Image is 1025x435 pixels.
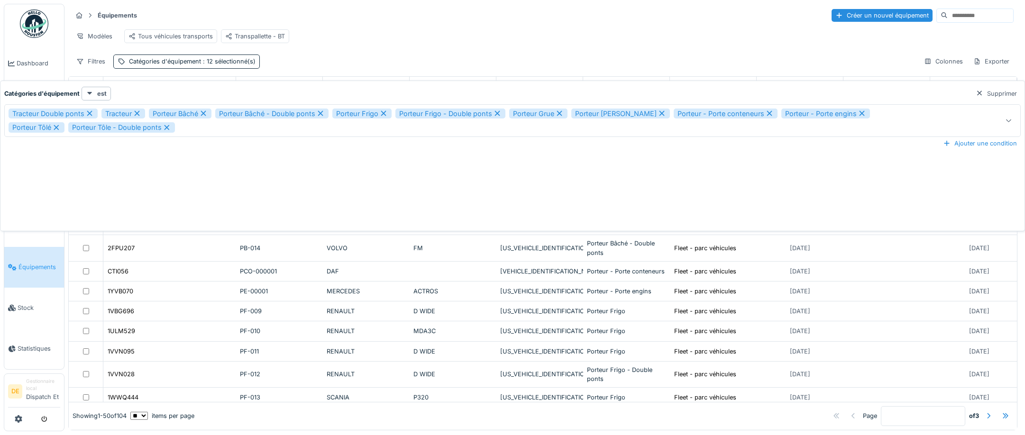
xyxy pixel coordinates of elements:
div: [DATE] [790,393,810,402]
div: FM [413,244,493,253]
div: 1YVB070 [108,287,133,296]
strong: Catégories d'équipement [4,89,80,98]
div: Fleet - parc véhicules [674,267,736,276]
div: Catégories d'équipement [129,57,256,66]
div: Porteur Frigo - Double ponts [587,365,666,383]
div: RENAULT [327,347,406,356]
div: Porteur [PERSON_NAME] [571,109,670,119]
strong: est [97,89,107,98]
div: 1ULM529 [108,326,135,335]
div: 1WWQ444 [108,393,138,402]
div: Transpallette - BT [225,32,285,41]
div: Porteur Bâché [149,109,211,119]
div: Porteur Bâché - Double ponts [587,239,666,257]
div: Porteur - Porte engins [587,287,666,296]
img: Badge_color-CXgf-gQk.svg [20,9,48,38]
div: [DATE] [790,287,810,296]
span: Dashboard [17,59,60,68]
li: Dispatch Et [26,378,60,405]
div: Page [863,411,877,420]
div: MERCEDES [327,287,406,296]
strong: Équipements [94,11,141,20]
div: PF-011 [240,347,319,356]
div: [US_VEHICLE_IDENTIFICATION_NUMBER] [500,347,579,356]
div: [VEHICLE_IDENTIFICATION_NUMBER] [500,267,579,276]
div: Porteur Frigo [332,109,392,119]
div: PB-014 [240,244,319,253]
div: [US_VEHICLE_IDENTIFICATION_NUMBER] [500,244,579,253]
div: [DATE] [969,267,989,276]
div: Fleet - parc véhicules [674,244,736,253]
div: 1VBG696 [108,307,134,316]
div: 2FPU207 [108,244,135,253]
div: PF-010 [240,326,319,335]
div: Tous véhicules transports [128,32,213,41]
div: ACTROS [413,287,493,296]
div: Tracteur Double ponts [9,109,98,119]
div: D WIDE [413,307,493,316]
div: [US_VEHICLE_IDENTIFICATION_NUMBER] [500,287,579,296]
div: Fleet - parc véhicules [674,347,736,356]
div: [DATE] [969,307,989,316]
div: [DATE] [969,347,989,356]
div: Porteur Frigo - Double ponts [395,109,505,119]
div: DAF [327,267,406,276]
div: Porteur Frigo [587,326,666,335]
div: MDA3C [413,326,493,335]
div: PF-013 [240,393,319,402]
span: : 12 sélectionné(s) [201,58,256,65]
div: 1VVN095 [108,347,135,356]
div: 1VVN028 [108,370,135,379]
div: Fleet - parc véhicules [674,287,736,296]
div: Fleet - parc véhicules [674,370,736,379]
span: Équipements [18,263,60,272]
div: [DATE] [790,326,810,335]
div: PCO-000001 [240,267,319,276]
div: PE-00001 [240,287,319,296]
div: Créer un nouvel équipement [832,9,933,22]
div: Showing 1 - 50 of 104 [73,411,127,420]
div: Supprimer [972,87,1021,100]
div: Filtres [72,54,110,68]
div: Porteur Bâché - Double ponts [215,109,329,119]
div: Exporter [969,54,1014,68]
div: PF-009 [240,307,319,316]
div: Porteur Tôle - Double ponts [68,122,175,133]
li: DE [8,384,22,399]
div: SCANIA [327,393,406,402]
div: Ajouter une condition [939,137,1021,150]
div: Porteur - Porte conteneurs [587,267,666,276]
div: [DATE] [790,347,810,356]
div: Gestionnaire local [26,378,60,392]
div: [DATE] [790,244,810,253]
div: [US_VEHICLE_IDENTIFICATION_NUMBER] [500,370,579,379]
div: Fleet - parc véhicules [674,307,736,316]
div: P320 [413,393,493,402]
div: Modèles [72,29,117,43]
div: [DATE] [969,244,989,253]
div: Porteur Grue [509,109,567,119]
div: Porteur Frigo [587,393,666,402]
div: [US_VEHICLE_IDENTIFICATION_NUMBER] [500,326,579,335]
div: Porteur Frigo [587,307,666,316]
div: Colonnes [920,54,967,68]
div: Tracteur [101,109,145,119]
div: Porteur - Porte conteneurs [674,109,778,119]
span: Stock [18,303,60,312]
strong: of 3 [969,411,979,420]
div: Porteur Frigo [587,347,666,356]
div: [DATE] [790,370,810,379]
div: [US_VEHICLE_IDENTIFICATION_NUMBER] [500,307,579,316]
div: [DATE] [969,370,989,379]
div: [DATE] [790,267,810,276]
span: Statistiques [18,344,60,353]
div: items per page [130,411,194,420]
div: [US_VEHICLE_IDENTIFICATION_NUMBER] [500,393,579,402]
div: D WIDE [413,370,493,379]
div: D WIDE [413,347,493,356]
div: [DATE] [969,326,989,335]
div: Porteur Tôlé [9,122,64,133]
div: [DATE] [969,393,989,402]
div: PF-012 [240,370,319,379]
div: RENAULT [327,307,406,316]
